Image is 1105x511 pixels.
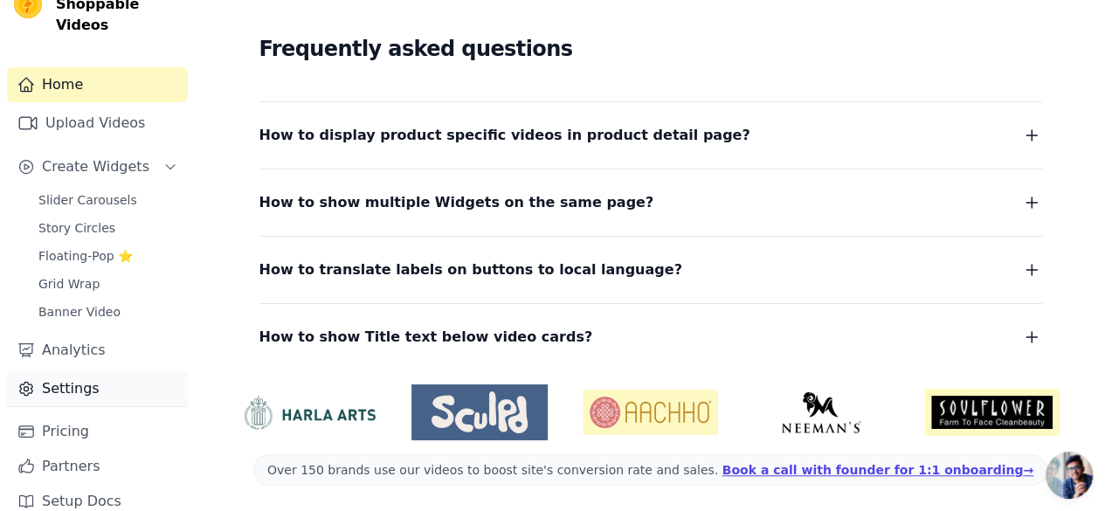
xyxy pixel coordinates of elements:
button: How to show Title text below video cards? [259,325,1042,349]
a: Home [7,67,188,102]
span: Banner Video [38,303,121,321]
span: How to show multiple Widgets on the same page? [259,190,654,215]
span: How to display product specific videos in product detail page? [259,123,750,148]
a: Book a call with founder for 1:1 onboarding [722,463,1033,477]
a: Story Circles [28,216,188,240]
span: Story Circles [38,219,115,237]
button: How to show multiple Widgets on the same page? [259,190,1042,215]
span: Grid Wrap [38,275,100,293]
h2: Frequently asked questions [259,31,1042,66]
a: Slider Carousels [28,188,188,212]
span: How to translate labels on buttons to local language? [259,258,682,282]
span: How to show Title text below video cards? [259,325,593,349]
a: Settings [7,371,188,406]
img: Neeman's [753,391,888,433]
span: Slider Carousels [38,191,137,209]
a: Analytics [7,333,188,368]
button: How to display product specific videos in product detail page? [259,123,1042,148]
img: Aachho [583,390,718,434]
div: Open chat [1046,452,1093,499]
img: Soulflower [924,389,1060,437]
a: Banner Video [28,300,188,324]
a: Grid Wrap [28,272,188,296]
a: Pricing [7,414,188,449]
a: Floating-Pop ⭐ [28,244,188,268]
span: Create Widgets [42,156,149,177]
img: Sculpd US [411,391,547,433]
img: HarlaArts [241,395,376,431]
a: Partners [7,449,188,484]
button: How to translate labels on buttons to local language? [259,258,1042,282]
button: Create Widgets [7,149,188,184]
span: Floating-Pop ⭐ [38,247,133,265]
a: Upload Videos [7,106,188,141]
